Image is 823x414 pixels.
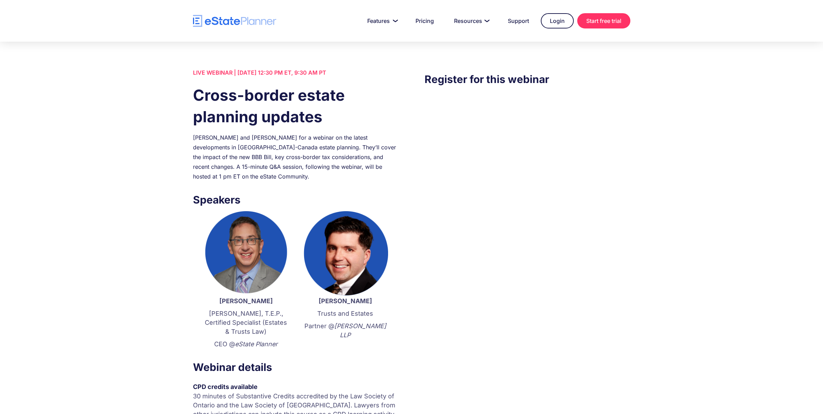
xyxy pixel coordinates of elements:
[303,343,388,352] p: ‍
[193,192,398,208] h3: Speakers
[203,340,289,349] p: CEO @
[193,359,398,375] h3: Webinar details
[193,383,258,390] strong: CPD credits available
[425,101,630,219] iframe: Form 0
[577,13,630,28] a: Start free trial
[303,309,388,318] p: Trusts and Estates
[193,68,398,77] div: LIVE WEBINAR | [DATE] 12:30 PM ET, 9:30 AM PT
[407,14,442,28] a: Pricing
[499,14,537,28] a: Support
[446,14,496,28] a: Resources
[334,322,386,339] em: [PERSON_NAME] LLP
[425,71,630,87] h3: Register for this webinar
[359,14,404,28] a: Features
[303,322,388,340] p: Partner @
[541,13,574,28] a: Login
[319,297,372,305] strong: [PERSON_NAME]
[193,133,398,181] div: [PERSON_NAME] and [PERSON_NAME] for a webinar on the latest developments in [GEOGRAPHIC_DATA]-Can...
[219,297,273,305] strong: [PERSON_NAME]
[193,84,398,127] h1: Cross-border estate planning updates
[193,15,276,27] a: home
[203,309,289,336] p: [PERSON_NAME], T.E.P., Certified Specialist (Estates & Trusts Law)
[235,340,278,348] em: eState Planner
